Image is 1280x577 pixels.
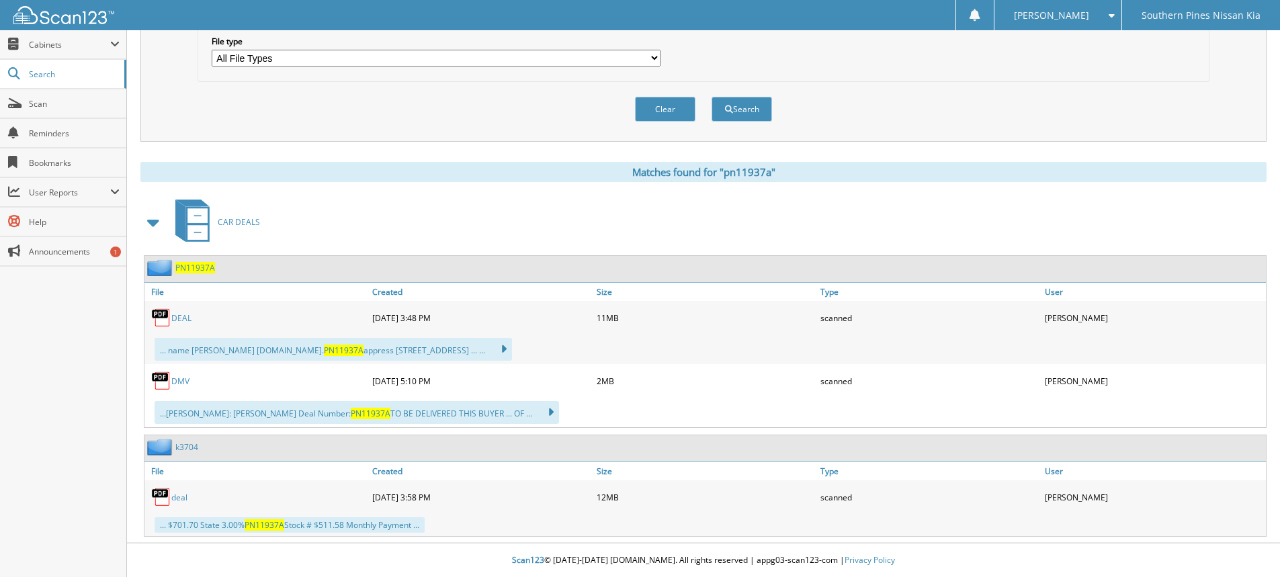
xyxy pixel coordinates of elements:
span: Cabinets [29,39,110,50]
span: User Reports [29,187,110,198]
div: scanned [817,484,1041,511]
span: Scan [29,98,120,109]
a: DEAL [171,312,191,324]
a: DMV [171,375,189,387]
span: Southern Pines Nissan Kia [1142,11,1261,19]
div: 1 [110,247,121,257]
a: Type [817,283,1041,301]
span: Search [29,69,118,80]
a: File [144,283,369,301]
div: ... name [PERSON_NAME] [DOMAIN_NAME]. appress [STREET_ADDRESS] ... ... [155,338,512,361]
button: Clear [635,97,695,122]
span: Bookmarks [29,157,120,169]
div: [PERSON_NAME] [1041,304,1266,331]
img: PDF.png [151,371,171,391]
a: Size [593,283,818,301]
a: User [1041,462,1266,480]
div: © [DATE]-[DATE] [DOMAIN_NAME]. All rights reserved | appg03-scan123-com | [127,544,1280,577]
a: Privacy Policy [845,554,895,566]
span: [PERSON_NAME] [1014,11,1089,19]
button: Search [712,97,772,122]
span: Reminders [29,128,120,139]
img: scan123-logo-white.svg [13,6,114,24]
div: scanned [817,304,1041,331]
a: User [1041,283,1266,301]
a: CAR DEALS [167,195,260,249]
img: folder2.png [147,259,175,276]
span: PN11937A [245,519,284,531]
span: PN11937A [324,345,364,356]
div: [PERSON_NAME] [1041,484,1266,511]
div: [DATE] 5:10 PM [369,367,593,394]
span: Announcements [29,246,120,257]
label: File type [212,36,660,47]
a: deal [171,492,187,503]
a: PN11937A [175,262,215,273]
div: [PERSON_NAME] [1041,367,1266,394]
div: scanned [817,367,1041,394]
img: PDF.png [151,487,171,507]
div: ... $701.70 State 3.00% Stock # $511.58 Monthly Payment ... [155,517,425,533]
div: [DATE] 3:48 PM [369,304,593,331]
div: Matches found for "pn11937a" [140,162,1267,182]
img: folder2.png [147,439,175,455]
div: ...[PERSON_NAME]: [PERSON_NAME] Deal Number: TO BE DELIVERED THIS BUYER ... OF ... [155,401,559,424]
a: Created [369,462,593,480]
div: 12MB [593,484,818,511]
a: Type [817,462,1041,480]
a: File [144,462,369,480]
a: k3704 [175,441,198,453]
span: Scan123 [512,554,544,566]
span: PN11937A [351,408,390,419]
div: 2MB [593,367,818,394]
div: [DATE] 3:58 PM [369,484,593,511]
span: CAR DEALS [218,216,260,228]
span: Help [29,216,120,228]
a: Created [369,283,593,301]
div: 11MB [593,304,818,331]
a: Size [593,462,818,480]
img: PDF.png [151,308,171,328]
